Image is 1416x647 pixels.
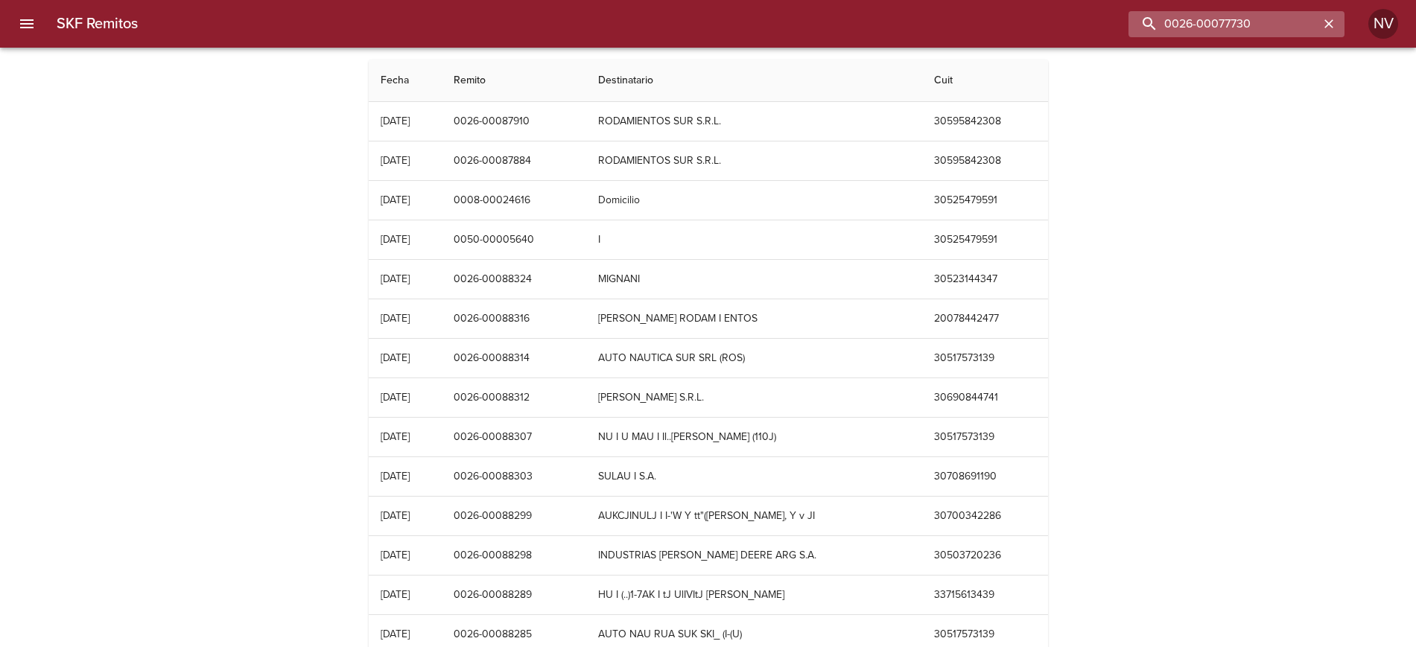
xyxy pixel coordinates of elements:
td: INDUSTRIAS [PERSON_NAME] DEERE ARG S.A. [586,536,922,575]
td: 0026-00088299 [442,497,586,535]
th: Cuit [922,60,1048,102]
td: [DATE] [369,102,442,141]
td: 0026-00088314 [442,339,586,377]
td: 0050-00005640 [442,220,586,259]
td: [PERSON_NAME] S.R.L. [586,378,922,417]
td: MIGNANI [586,260,922,299]
td: 30595842308 [922,102,1048,141]
h6: SKF Remitos [57,12,138,36]
td: 0026-00088324 [442,260,586,299]
td: [DATE] [369,260,442,299]
input: buscar [1128,11,1319,37]
td: [DATE] [369,457,442,496]
td: 20078442477 [922,299,1048,338]
td: AUKCJINULJ I I-'W Y tt"([PERSON_NAME], Y v JI [586,497,922,535]
td: 0026-00088312 [442,378,586,417]
td: 0026-00088289 [442,576,586,614]
td: NU I U MAU I Il..[PERSON_NAME] (110J) [586,418,922,456]
td: 30525479591 [922,220,1048,259]
td: SULAU I S.A. [586,457,922,496]
button: menu [9,6,45,42]
td: [DATE] [369,378,442,417]
td: [DATE] [369,141,442,180]
td: AUTO NAUTICA SUR SRL (ROS) [586,339,922,377]
td: 30690844741 [922,378,1048,417]
td: 30517573139 [922,339,1048,377]
td: [DATE] [369,339,442,377]
td: 0026-00087884 [442,141,586,180]
td: 30523144347 [922,260,1048,299]
div: NV [1368,9,1398,39]
td: 30517573139 [922,418,1048,456]
td: 33715613439 [922,576,1048,614]
td: Domicilio [586,181,922,220]
td: 30708691190 [922,457,1048,496]
td: HU I (..)1-7AK I tJ UlIVItJ [PERSON_NAME] [586,576,922,614]
td: [DATE] [369,497,442,535]
td: 0026-00088298 [442,536,586,575]
td: 30503720236 [922,536,1048,575]
td: [DATE] [369,299,442,338]
td: [PERSON_NAME] RODAM I ENTOS [586,299,922,338]
td: [DATE] [369,220,442,259]
td: 30525479591 [922,181,1048,220]
td: [DATE] [369,181,442,220]
td: [DATE] [369,576,442,614]
td: 30700342286 [922,497,1048,535]
td: 0008-00024616 [442,181,586,220]
td: RODAMIENTOS SUR S.R.L. [586,141,922,180]
th: Destinatario [586,60,922,102]
td: [DATE] [369,418,442,456]
td: 30595842308 [922,141,1048,180]
td: 0026-00088316 [442,299,586,338]
td: 0026-00088307 [442,418,586,456]
td: [DATE] [369,536,442,575]
td: 0026-00088303 [442,457,586,496]
th: Remito [442,60,586,102]
td: I [586,220,922,259]
th: Fecha [369,60,442,102]
td: RODAMIENTOS SUR S.R.L. [586,102,922,141]
td: 0026-00087910 [442,102,586,141]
